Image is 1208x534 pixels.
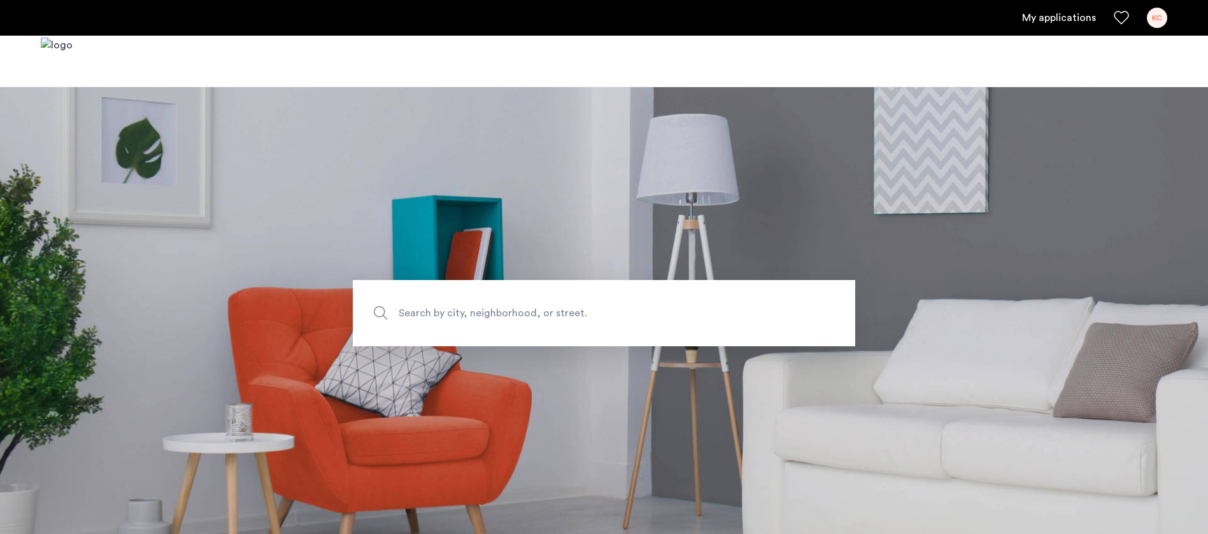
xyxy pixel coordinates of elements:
[353,280,855,346] input: Apartment Search
[1114,10,1129,25] a: Favorites
[41,38,73,85] a: Cazamio logo
[1147,8,1167,28] div: KC
[399,304,750,321] span: Search by city, neighborhood, or street.
[1155,483,1195,521] iframe: chat widget
[1022,10,1096,25] a: My application
[41,38,73,85] img: logo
